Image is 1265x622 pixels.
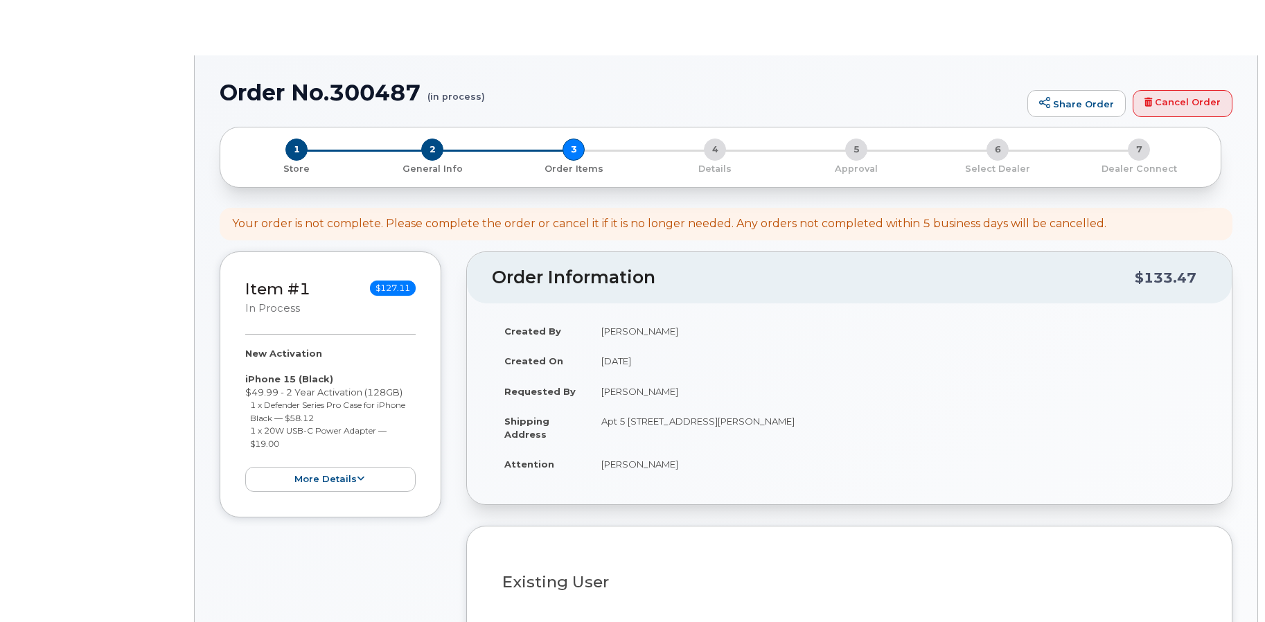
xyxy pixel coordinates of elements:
p: Store [237,163,356,175]
div: $133.47 [1135,265,1196,291]
span: 2 [421,139,443,161]
span: $127.11 [370,281,416,296]
button: more details [245,467,416,492]
strong: Created By [504,326,561,337]
td: Apt 5 [STREET_ADDRESS][PERSON_NAME] [589,406,1207,449]
h1: Order No.300487 [220,80,1020,105]
strong: Attention [504,459,554,470]
a: Share Order [1027,90,1126,118]
div: Your order is not complete. Please complete the order or cancel it if it is no longer needed. Any... [232,216,1106,232]
strong: iPhone 15 (Black) [245,373,333,384]
small: (in process) [427,80,485,102]
strong: Shipping Address [504,416,549,440]
p: General Info [367,163,497,175]
span: 1 [285,139,308,161]
strong: Created On [504,355,563,366]
small: in process [245,302,300,314]
div: $49.99 - 2 Year Activation (128GB) [245,347,416,492]
td: [PERSON_NAME] [589,316,1207,346]
h3: Existing User [502,574,1196,591]
h2: Order Information [492,268,1135,287]
a: 1 Store [231,161,362,175]
td: [PERSON_NAME] [589,376,1207,407]
strong: New Activation [245,348,322,359]
small: 1 x 20W USB-C Power Adapter — $19.00 [250,425,387,449]
td: [DATE] [589,346,1207,376]
strong: Requested By [504,386,576,397]
a: Cancel Order [1133,90,1232,118]
td: [PERSON_NAME] [589,449,1207,479]
a: Item #1 [245,279,310,299]
small: 1 x Defender Series Pro Case for iPhone Black — $58.12 [250,400,405,423]
a: 2 General Info [362,161,503,175]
